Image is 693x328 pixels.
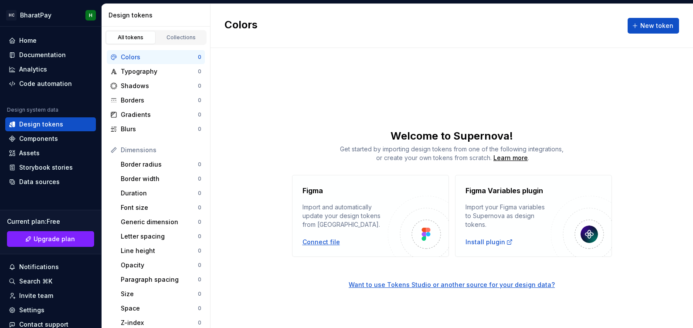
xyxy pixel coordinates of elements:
a: Space0 [117,301,205,315]
div: 0 [198,54,201,61]
a: Paragraph spacing0 [117,273,205,287]
div: Typography [121,67,198,76]
div: Code automation [19,79,72,88]
div: Welcome to Supernova! [211,129,693,143]
div: 0 [198,305,201,312]
div: Design tokens [109,11,207,20]
a: Assets [5,146,96,160]
div: Borders [121,96,198,105]
div: Notifications [19,263,59,271]
div: Colors [121,53,198,61]
div: 0 [198,233,201,240]
div: 0 [198,111,201,118]
a: Learn more [493,154,528,162]
a: Data sources [5,175,96,189]
h4: Figma [302,185,323,196]
div: Components [19,134,58,143]
button: Notifications [5,260,96,274]
div: Opacity [121,261,198,270]
div: Shadows [121,82,198,90]
div: Current plan : Free [7,217,94,226]
div: Documentation [19,51,66,59]
div: Invite team [19,291,53,300]
div: 0 [198,276,201,283]
div: Letter spacing [121,232,198,241]
a: Gradients0 [107,108,205,122]
a: Shadows0 [107,79,205,93]
a: Storybook stories [5,161,96,174]
div: Paragraph spacing [121,275,198,284]
a: Size0 [117,287,205,301]
div: Dimensions [121,146,201,154]
a: Line height0 [117,244,205,258]
h2: Colors [224,18,258,34]
a: Colors0 [107,50,205,64]
div: 0 [198,161,201,168]
div: 0 [198,247,201,254]
span: Get started by importing design tokens from one of the following integrations, or create your own... [340,145,564,161]
a: Invite team [5,289,96,303]
div: 0 [198,97,201,104]
div: Space [121,304,198,313]
button: HCBharatPayH [2,6,99,24]
div: All tokens [109,34,153,41]
h4: Figma Variables plugin [465,185,543,196]
a: Install plugin [465,238,513,246]
div: Assets [19,149,40,157]
div: 0 [198,219,201,225]
button: Connect file [302,238,340,246]
div: Data sources [19,178,60,186]
a: Typography0 [107,65,205,79]
div: BharatPay [20,11,51,20]
a: Blurs0 [107,122,205,136]
button: Search ⌘K [5,274,96,288]
div: 0 [198,204,201,211]
div: Size [121,290,198,298]
div: Settings [19,306,44,314]
a: Opacity0 [117,258,205,272]
a: Home [5,34,96,48]
a: Want to use Tokens Studio or another source for your design data? [211,257,693,289]
button: Want to use Tokens Studio or another source for your design data? [349,280,555,289]
div: Storybook stories [19,163,73,172]
div: 0 [198,319,201,326]
div: Analytics [19,65,47,74]
div: Z-index [121,318,198,327]
a: Analytics [5,62,96,76]
a: Borders0 [107,93,205,107]
div: 0 [198,68,201,75]
a: Border width0 [117,172,205,186]
span: New token [640,21,673,30]
div: Border radius [121,160,198,169]
div: 0 [198,262,201,269]
a: Documentation [5,48,96,62]
div: Collections [160,34,203,41]
div: 0 [198,190,201,197]
div: 0 [198,126,201,133]
div: Blurs [121,125,198,133]
div: 0 [198,82,201,89]
a: Duration0 [117,186,205,200]
div: Border width [121,174,198,183]
div: Font size [121,203,198,212]
a: Border radius0 [117,157,205,171]
a: Generic dimension0 [117,215,205,229]
button: New token [628,18,679,34]
div: 0 [198,175,201,182]
span: Upgrade plan [34,235,75,243]
div: H [89,12,92,19]
a: Components [5,132,96,146]
div: Import your Figma variables to Supernova as design tokens. [465,203,551,229]
a: Font size0 [117,201,205,215]
div: HC [6,10,17,20]
div: Search ⌘K [19,277,52,286]
div: Duration [121,189,198,198]
a: Design tokens [5,117,96,131]
a: Upgrade plan [7,231,94,247]
div: Home [19,36,37,45]
div: Design tokens [19,120,63,129]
